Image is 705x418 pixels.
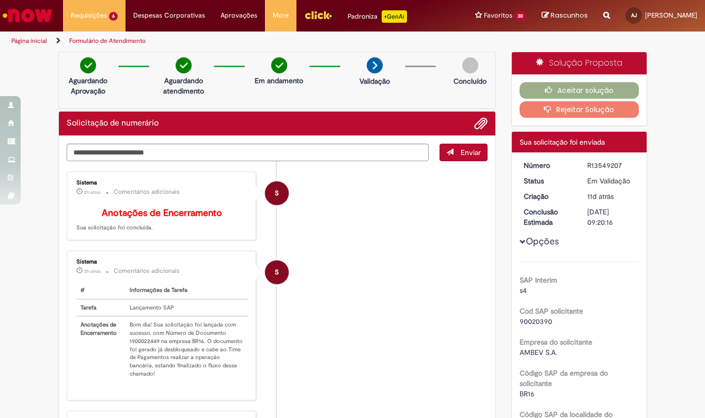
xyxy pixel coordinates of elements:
[71,10,107,21] span: Requisições
[514,12,526,21] span: 30
[520,82,639,99] button: Aceitar solução
[159,75,209,96] p: Aguardando atendimento
[84,189,101,195] span: 2h atrás
[84,189,101,195] time: 29/09/2025 09:52:52
[516,191,579,202] dt: Criação
[484,10,512,21] span: Favoritos
[382,10,407,23] p: +GenAi
[587,192,614,201] span: 11d atrás
[453,76,487,86] p: Concluído
[304,7,332,23] img: click_logo_yellow_360x200.png
[67,119,159,128] h2: Solicitação de numerário Histórico de tíquete
[76,180,248,186] div: Sistema
[275,260,279,285] span: S
[76,299,126,317] th: Tarefa
[265,181,289,205] div: System
[265,260,289,284] div: System
[69,37,146,45] a: Formulário de Atendimento
[516,176,579,186] dt: Status
[114,188,180,196] small: Comentários adicionais
[84,268,101,274] span: 2h atrás
[587,160,635,171] div: R13549207
[516,207,579,227] dt: Conclusão Estimada
[462,57,478,73] img: img-circle-grey.png
[512,52,647,74] div: Solução Proposta
[367,57,383,73] img: arrow-next.png
[474,117,488,130] button: Adicionar anexos
[63,75,113,96] p: Aguardando Aprovação
[645,11,697,20] span: [PERSON_NAME]
[520,337,592,347] b: Empresa do solicitante
[440,144,488,161] button: Enviar
[126,282,248,299] th: Informações da Tarefa
[271,57,287,73] img: check-circle-green.png
[133,10,205,21] span: Despesas Corporativas
[76,282,126,299] th: #
[520,368,608,388] b: Código SAP da empresa do solicitante
[520,286,527,295] span: s4
[273,10,289,21] span: More
[84,268,101,274] time: 29/09/2025 09:52:50
[587,191,635,202] div: 19/09/2025 08:22:07
[520,137,605,147] span: Sua solicitação foi enviada
[516,160,579,171] dt: Número
[76,316,126,382] th: Anotações de Encerramento
[520,348,557,357] span: AMBEV S.A.
[275,181,279,206] span: S
[520,101,639,118] button: Rejeitar Solução
[461,148,481,157] span: Enviar
[348,10,407,23] div: Padroniza
[255,75,303,86] p: Em andamento
[8,32,462,51] ul: Trilhas de página
[109,12,118,21] span: 6
[76,208,248,232] p: Sua solicitação foi concluída.
[520,275,557,285] b: SAP Interim
[11,37,47,45] a: Página inicial
[587,207,635,227] div: [DATE] 09:20:16
[126,316,248,382] td: Bom dia! Sua solicitação foi lançada com sucesso, com Número de Documento 1900022449 na empresa B...
[359,76,390,86] p: Validação
[551,10,588,20] span: Rascunhos
[176,57,192,73] img: check-circle-green.png
[520,317,552,326] span: 90020390
[1,5,54,26] img: ServiceNow
[587,192,614,201] time: 19/09/2025 08:22:07
[587,176,635,186] div: Em Validação
[76,259,248,265] div: Sistema
[221,10,257,21] span: Aprovações
[67,144,429,162] textarea: Digite sua mensagem aqui...
[80,57,96,73] img: check-circle-green.png
[542,11,588,21] a: Rascunhos
[631,12,637,19] span: AJ
[520,389,535,398] span: BR16
[126,299,248,317] td: Lançamento SAP
[114,267,180,275] small: Comentários adicionais
[102,207,222,219] b: Anotações de Encerramento
[520,306,583,316] b: Cod SAP solicitante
